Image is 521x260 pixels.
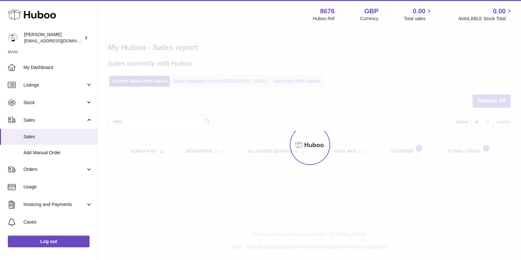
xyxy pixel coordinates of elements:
[23,219,92,225] span: Cases
[23,166,86,172] span: Orders
[404,7,433,22] a: 0.00 Total sales
[313,16,335,22] div: Huboo Ref
[23,184,92,190] span: Usage
[23,201,86,208] span: Invoicing and Payments
[8,236,90,247] a: Log out
[404,16,433,22] span: Total sales
[413,7,426,16] span: 0.00
[320,7,335,16] strong: 8676
[23,134,92,140] span: Sales
[8,33,18,43] img: hello@inoby.co.uk
[360,16,379,22] div: Currency
[364,7,378,16] strong: GBP
[23,82,86,88] span: Listings
[24,38,96,43] span: [EMAIL_ADDRESS][DOMAIN_NAME]
[23,150,92,156] span: Add Manual Order
[23,117,86,123] span: Sales
[24,32,83,44] div: [PERSON_NAME]
[458,16,513,22] span: AVAILABLE Stock Total
[23,100,86,106] span: Stock
[493,7,506,16] span: 0.00
[458,7,513,22] a: 0.00 AVAILABLE Stock Total
[23,64,92,71] span: My Dashboard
